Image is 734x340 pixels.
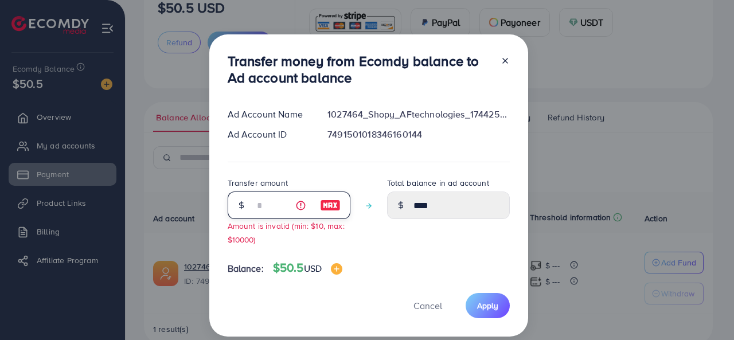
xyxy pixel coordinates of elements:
[387,177,489,189] label: Total balance in ad account
[304,262,322,275] span: USD
[685,288,725,331] iframe: Chat
[228,53,491,86] h3: Transfer money from Ecomdy balance to Ad account balance
[218,128,319,141] div: Ad Account ID
[228,177,288,189] label: Transfer amount
[331,263,342,275] img: image
[228,262,264,275] span: Balance:
[320,198,341,212] img: image
[218,108,319,121] div: Ad Account Name
[413,299,442,312] span: Cancel
[477,300,498,311] span: Apply
[318,108,518,121] div: 1027464_Shopy_AFtechnologies_1744251005579
[318,128,518,141] div: 7491501018346160144
[399,293,456,318] button: Cancel
[273,261,342,275] h4: $50.5
[228,220,345,244] small: Amount is invalid (min: $10, max: $10000)
[466,293,510,318] button: Apply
